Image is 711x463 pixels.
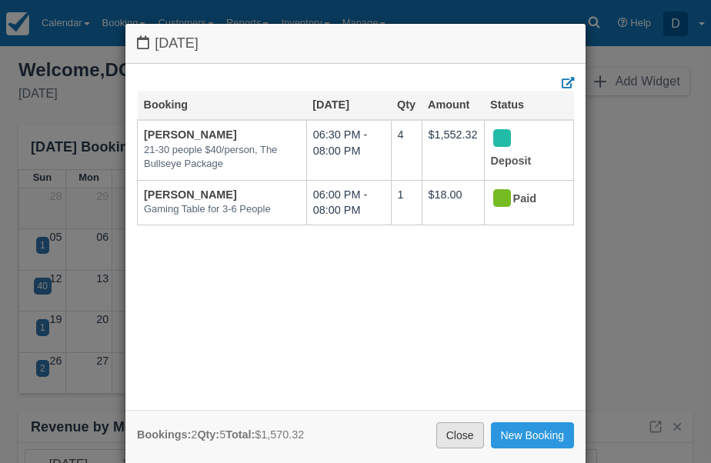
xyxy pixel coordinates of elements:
a: Close [436,422,484,448]
a: Qty [397,98,416,111]
a: [DATE] [312,98,349,111]
td: 4 [391,120,422,180]
h4: [DATE] [137,35,574,52]
td: 1 [391,180,422,225]
em: Gaming Table for 3-6 People [144,202,300,217]
td: $18.00 [422,180,484,225]
td: 06:00 PM - 08:00 PM [306,180,391,225]
a: Amount [428,98,469,111]
a: New Booking [491,422,575,448]
div: Deposit [491,127,554,174]
a: Booking [144,98,189,111]
a: Status [490,98,524,111]
div: 2 5 $1,570.32 [137,427,304,443]
em: 21-30 people $40/person, The Bullseye Package [144,143,300,172]
div: Paid [491,187,554,212]
strong: Qty: [197,428,219,441]
a: [PERSON_NAME] [144,128,237,141]
td: $1,552.32 [422,120,484,180]
strong: Total: [225,428,255,441]
td: 06:30 PM - 08:00 PM [306,120,391,180]
strong: Bookings: [137,428,191,441]
a: [PERSON_NAME] [144,188,237,201]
